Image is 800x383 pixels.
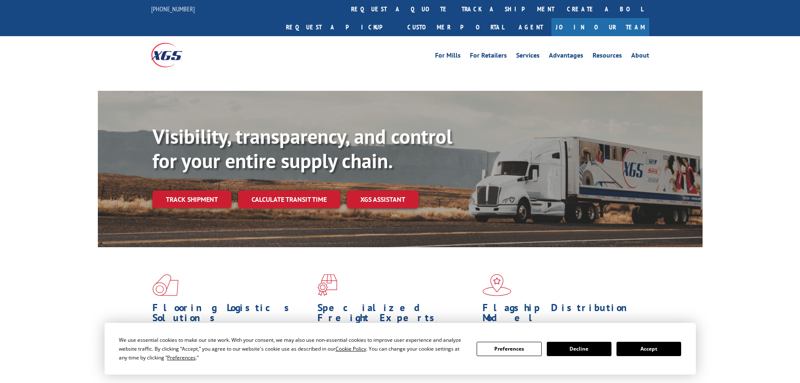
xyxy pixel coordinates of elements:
[317,274,337,296] img: xgs-icon-focused-on-flooring-red
[151,5,195,13] a: [PHONE_NUMBER]
[119,335,467,362] div: We use essential cookies to make our site work. With your consent, we may also use non-essential ...
[631,52,649,61] a: About
[238,190,340,209] a: Calculate transit time
[152,123,452,174] b: Visibility, transparency, and control for your entire supply chain.
[483,274,511,296] img: xgs-icon-flagship-distribution-model-red
[152,190,231,208] a: Track shipment
[549,52,583,61] a: Advantages
[510,18,551,36] a: Agent
[347,190,419,209] a: XGS ASSISTANT
[152,303,311,327] h1: Flooring Logistics Solutions
[167,354,196,361] span: Preferences
[280,18,401,36] a: Request a pickup
[317,303,476,327] h1: Specialized Freight Experts
[435,52,461,61] a: For Mills
[616,342,681,356] button: Accept
[483,303,641,327] h1: Flagship Distribution Model
[105,323,696,375] div: Cookie Consent Prompt
[470,52,507,61] a: For Retailers
[551,18,649,36] a: Join Our Team
[336,345,366,352] span: Cookie Policy
[516,52,540,61] a: Services
[401,18,510,36] a: Customer Portal
[547,342,611,356] button: Decline
[593,52,622,61] a: Resources
[152,274,178,296] img: xgs-icon-total-supply-chain-intelligence-red
[477,342,541,356] button: Preferences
